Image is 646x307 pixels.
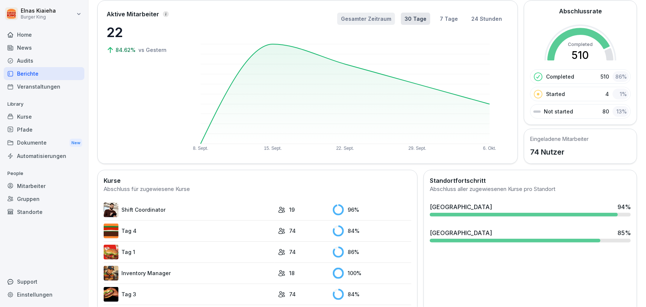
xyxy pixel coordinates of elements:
[4,288,84,301] a: Einstellungen
[546,90,565,98] p: Started
[104,287,118,302] img: cq6tslmxu1pybroki4wxmcwi.png
[4,136,84,150] a: DokumenteNew
[530,135,589,143] h5: Eingeladene Mitarbeiter
[104,224,274,238] a: Tag 4
[613,89,629,99] div: 1 %
[104,266,274,281] a: Inventory Manager
[427,199,634,219] a: [GEOGRAPHIC_DATA]94%
[107,22,181,42] p: 22
[193,146,208,151] text: 8. Sept.
[116,46,137,54] p: 84.62%
[4,28,84,41] a: Home
[430,185,631,194] div: Abschluss aller zugewiesenen Kurse pro Standort
[104,202,274,217] a: Shift Coordinator
[617,228,631,237] div: 85 %
[333,225,411,237] div: 84 %
[600,73,609,80] p: 510
[21,8,56,14] p: Elnas Kiaieha
[104,224,118,238] img: a35kjdk9hf9utqmhbz0ibbvi.png
[104,185,411,194] div: Abschluss für zugewiesene Kurse
[613,106,629,117] div: 13 %
[605,90,609,98] p: 4
[289,206,295,214] p: 19
[4,179,84,192] a: Mitarbeiter
[530,146,589,158] p: 74 Nutzer
[289,227,296,235] p: 74
[617,202,631,211] div: 94 %
[21,14,56,20] p: Burger King
[430,228,492,237] div: [GEOGRAPHIC_DATA]
[4,41,84,54] a: News
[4,275,84,288] div: Support
[289,248,296,256] p: 74
[4,149,84,162] a: Automatisierungen
[602,108,609,115] p: 80
[333,204,411,215] div: 96 %
[430,176,631,185] h2: Standortfortschritt
[4,110,84,123] a: Kurse
[104,245,118,260] img: kxzo5hlrfunza98hyv09v55a.png
[613,71,629,82] div: 86 %
[104,202,118,217] img: q4kvd0p412g56irxfxn6tm8s.png
[430,202,492,211] div: [GEOGRAPHIC_DATA]
[104,266,118,281] img: o1h5p6rcnzw0lu1jns37xjxx.png
[333,268,411,279] div: 100 %
[104,287,274,302] a: Tag 3
[333,289,411,300] div: 84 %
[483,146,496,151] text: 6. Okt.
[4,205,84,218] a: Standorte
[70,139,82,147] div: New
[104,245,274,260] a: Tag 1
[107,10,159,19] p: Aktive Mitarbeiter
[337,13,395,25] button: Gesamter Zeitraum
[4,192,84,205] a: Gruppen
[546,73,574,80] p: Completed
[104,176,411,185] h2: Kurse
[468,13,506,25] button: 24 Stunden
[4,98,84,110] p: Library
[289,269,295,277] p: 18
[409,146,426,151] text: 29. Sept.
[289,290,296,298] p: 74
[436,13,462,25] button: 7 Tage
[4,67,84,80] a: Berichte
[337,146,354,151] text: 22. Sept.
[401,13,430,25] button: 30 Tage
[4,136,84,150] div: Dokumente
[4,168,84,179] p: People
[559,7,602,16] h2: Abschlussrate
[544,108,573,115] p: Not started
[4,123,84,136] a: Pfade
[264,146,282,151] text: 15. Sept.
[4,80,84,93] a: Veranstaltungen
[4,54,84,67] a: Audits
[138,46,167,54] p: vs Gestern
[333,247,411,258] div: 86 %
[427,225,634,245] a: [GEOGRAPHIC_DATA]85%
